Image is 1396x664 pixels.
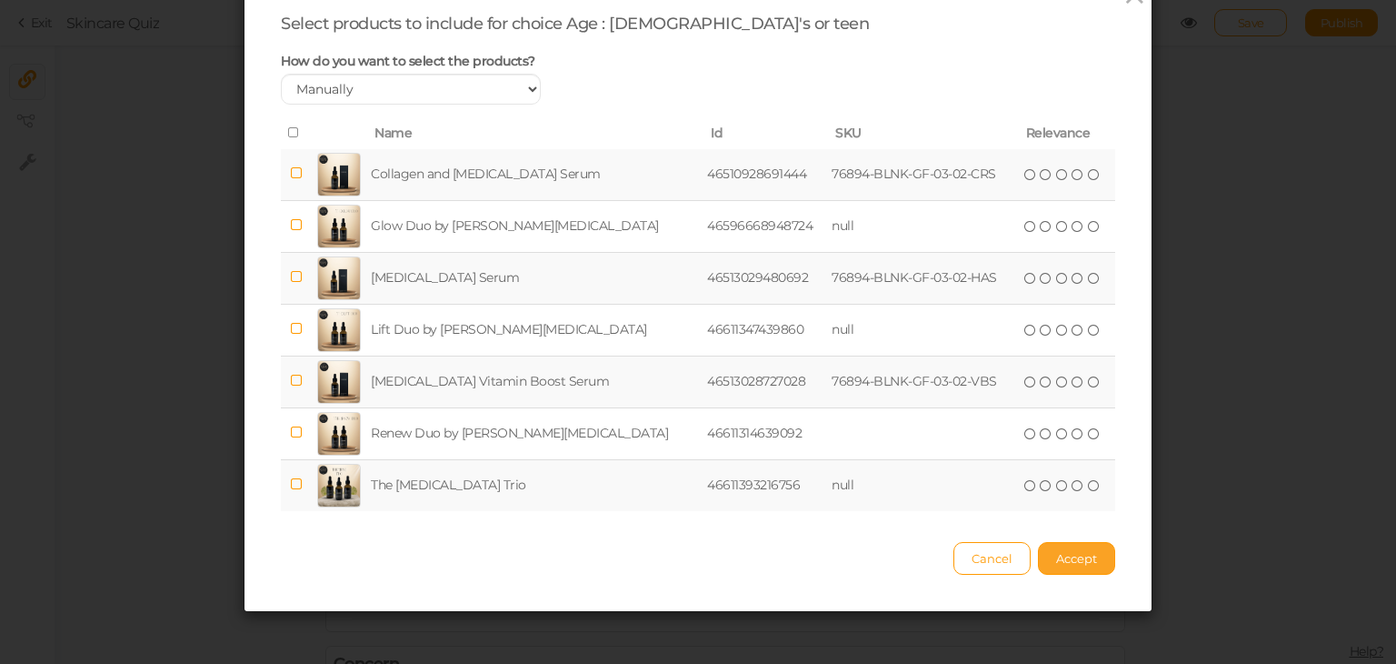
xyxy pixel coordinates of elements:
[1040,272,1052,285] i: two
[1056,428,1069,440] i: three
[828,200,1018,252] td: null
[1019,118,1115,149] th: Relevance
[1088,479,1101,492] i: five
[1088,220,1101,233] i: five
[374,125,412,141] span: Name
[281,304,1115,356] tr: Lift Duo by [PERSON_NAME][MEDICAL_DATA] 46611347439860 null
[1056,324,1069,337] i: three
[1088,324,1101,337] i: five
[1088,428,1101,440] i: five
[1024,479,1037,492] i: one
[1040,376,1052,388] i: two
[1072,428,1084,440] i: four
[1040,220,1052,233] i: two
[1024,428,1037,440] i: one
[367,149,703,201] td: Collagen and [MEDICAL_DATA] Serum
[1072,220,1084,233] i: four
[1040,479,1052,492] i: two
[703,200,828,252] td: 46596668948724
[281,200,1115,252] tr: Glow Duo by [PERSON_NAME][MEDICAL_DATA] 46596668948724 null
[828,252,1018,304] td: 76894-BLNK-GF-03-02-HAS
[281,356,1115,407] tr: [MEDICAL_DATA] Vitamin Boost Serum 46513028727028 76894-BLNK-GF-03-02-VBS
[281,149,1115,201] tr: Collagen and [MEDICAL_DATA] Serum 46510928691444 76894-BLNK-GF-03-02-CRS
[1088,272,1101,285] i: five
[711,125,723,141] span: Id
[1072,272,1084,285] i: four
[1056,551,1097,566] span: Accept
[703,356,828,407] td: 46513028727028
[367,407,703,459] td: Renew Duo by [PERSON_NAME][MEDICAL_DATA]
[828,118,1018,149] th: SKU
[828,149,1018,201] td: 76894-BLNK-GF-03-02-CRS
[1072,479,1084,492] i: four
[367,356,703,407] td: [MEDICAL_DATA] Vitamin Boost Serum
[703,407,828,459] td: 46611314639092
[367,200,703,252] td: Glow Duo by [PERSON_NAME][MEDICAL_DATA]
[1088,168,1101,181] i: five
[1024,376,1037,388] i: one
[281,252,1115,304] tr: [MEDICAL_DATA] Serum 46513029480692 76894-BLNK-GF-03-02-HAS
[1038,542,1115,575] button: Accept
[281,53,535,69] span: How do you want to select the products?
[1056,272,1069,285] i: three
[972,551,1012,566] span: Cancel
[281,459,1115,511] tr: The [MEDICAL_DATA] Trio 46611393216756 null
[1024,272,1037,285] i: one
[1024,324,1037,337] i: one
[828,356,1018,407] td: 76894-BLNK-GF-03-02-VBS
[1056,220,1069,233] i: three
[703,304,828,356] td: 46611347439860
[1088,376,1101,388] i: five
[703,459,828,511] td: 46611393216756
[1024,220,1037,233] i: one
[367,459,703,511] td: The [MEDICAL_DATA] Trio
[703,252,828,304] td: 46513029480692
[1040,324,1052,337] i: two
[281,14,1115,35] div: Select products to include for choice Age : [DEMOGRAPHIC_DATA]'s or teen
[1072,168,1084,181] i: four
[367,304,703,356] td: Lift Duo by [PERSON_NAME][MEDICAL_DATA]
[367,252,703,304] td: [MEDICAL_DATA] Serum
[1072,376,1084,388] i: four
[1072,324,1084,337] i: four
[1024,168,1037,181] i: one
[1040,428,1052,440] i: two
[281,407,1115,459] tr: Renew Duo by [PERSON_NAME][MEDICAL_DATA] 46611314639092
[1056,376,1069,388] i: three
[953,542,1031,575] button: Cancel
[828,304,1018,356] td: null
[1040,168,1052,181] i: two
[703,149,828,201] td: 46510928691444
[828,459,1018,511] td: null
[1056,479,1069,492] i: three
[1056,168,1069,181] i: three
